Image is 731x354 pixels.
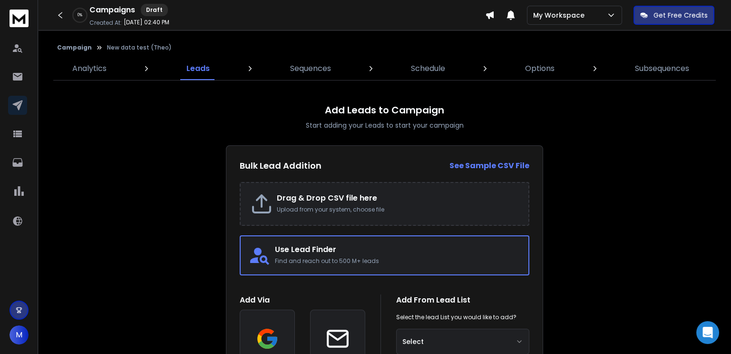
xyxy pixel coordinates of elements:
p: Select the lead List you would like to add? [396,314,517,321]
p: 0 % [78,12,82,18]
a: See Sample CSV File [449,160,529,172]
p: Subsequences [635,63,689,74]
div: Open Intercom Messenger [696,321,719,344]
h1: Add Leads to Campaign [325,103,444,117]
span: Select [402,337,424,346]
img: logo [10,10,29,27]
p: Leads [186,63,210,74]
p: Options [525,63,555,74]
h2: Bulk Lead Addition [240,159,322,172]
p: Start adding your Leads to start your campaign [306,121,464,130]
a: Leads [181,57,215,80]
a: Options [519,57,560,80]
p: Created At: [89,19,122,27]
a: Sequences [284,57,337,80]
p: My Workspace [533,10,588,20]
h1: Campaigns [89,4,135,16]
button: M [10,325,29,344]
div: Draft [141,4,168,16]
p: [DATE] 02:40 PM [124,19,169,26]
a: Schedule [405,57,451,80]
p: Upload from your system, choose file [277,206,519,213]
p: New data test (Theo) [107,44,172,51]
p: Analytics [72,63,107,74]
h2: Drag & Drop CSV file here [277,192,519,204]
h1: Add Via [240,294,365,306]
p: Get Free Credits [653,10,708,20]
p: Find and reach out to 500 M+ leads [275,257,521,265]
p: Sequences [290,63,331,74]
a: Subsequences [629,57,695,80]
button: Get Free Credits [634,6,714,25]
h1: Add From Lead List [396,294,529,306]
h2: Use Lead Finder [275,244,521,255]
button: Campaign [57,44,92,51]
p: Schedule [411,63,445,74]
a: Analytics [67,57,112,80]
